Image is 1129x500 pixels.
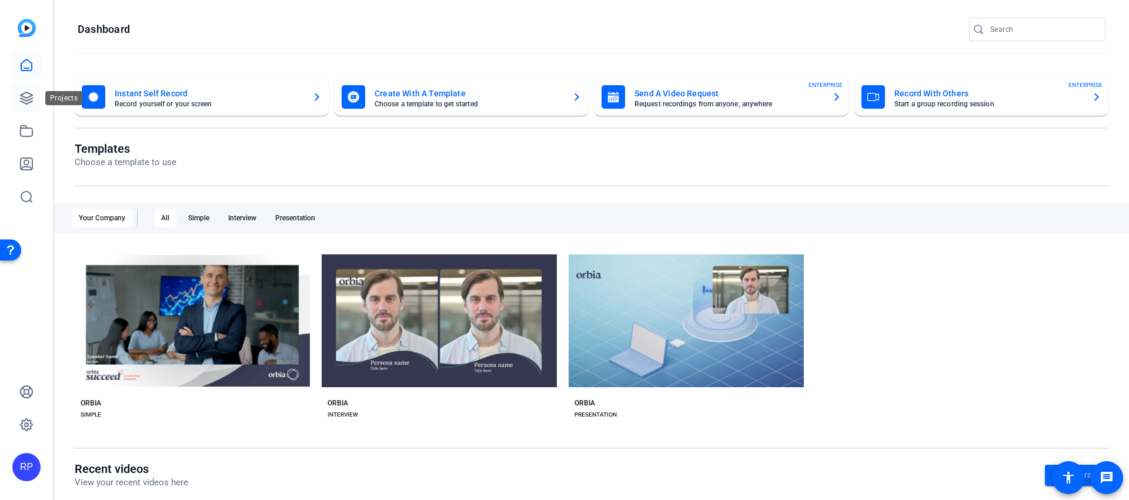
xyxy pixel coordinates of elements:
[809,80,843,89] span: ENTERPRISE
[115,100,303,108] mat-card-subtitle: Record yourself or your screen
[154,209,176,227] div: All
[335,78,589,116] button: Create With A TemplateChoose a template to get started
[894,86,1083,100] mat-card-title: Record With Others
[268,209,322,227] div: Presentation
[375,86,563,100] mat-card-title: Create With A Template
[221,209,263,227] div: Interview
[81,398,101,408] div: ORBIA
[634,100,823,108] mat-card-subtitle: Request recordings from anyone, anywhere
[894,100,1083,108] mat-card-subtitle: Start a group recording session
[990,22,1096,36] input: Search
[81,410,101,420] div: SIMPLE
[634,86,823,100] mat-card-title: Send A Video Request
[75,156,176,169] p: Choose a template to use
[78,22,130,36] h1: Dashboard
[75,78,329,116] button: Instant Self RecordRecord yourself or your screen
[45,91,82,105] div: Projects
[18,19,36,37] img: blue-gradient.svg
[75,462,188,476] h1: Recent videos
[328,398,348,408] div: ORBIA
[12,453,41,481] div: RP
[75,476,188,489] p: View your recent videos here
[1068,80,1103,89] span: ENTERPRISE
[1100,471,1114,485] mat-icon: message
[1061,471,1075,485] mat-icon: accessibility
[181,209,216,227] div: Simple
[328,410,358,420] div: INTERVIEW
[574,410,617,420] div: PRESENTATION
[594,78,849,116] button: Send A Video RequestRequest recordings from anyone, anywhereENTERPRISE
[115,86,303,100] mat-card-title: Instant Self Record
[375,100,563,108] mat-card-subtitle: Choose a template to get started
[854,78,1108,116] button: Record With OthersStart a group recording sessionENTERPRISE
[574,398,595,408] div: ORBIA
[75,142,176,156] h1: Templates
[72,209,132,227] div: Your Company
[1045,465,1108,486] a: Go to library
